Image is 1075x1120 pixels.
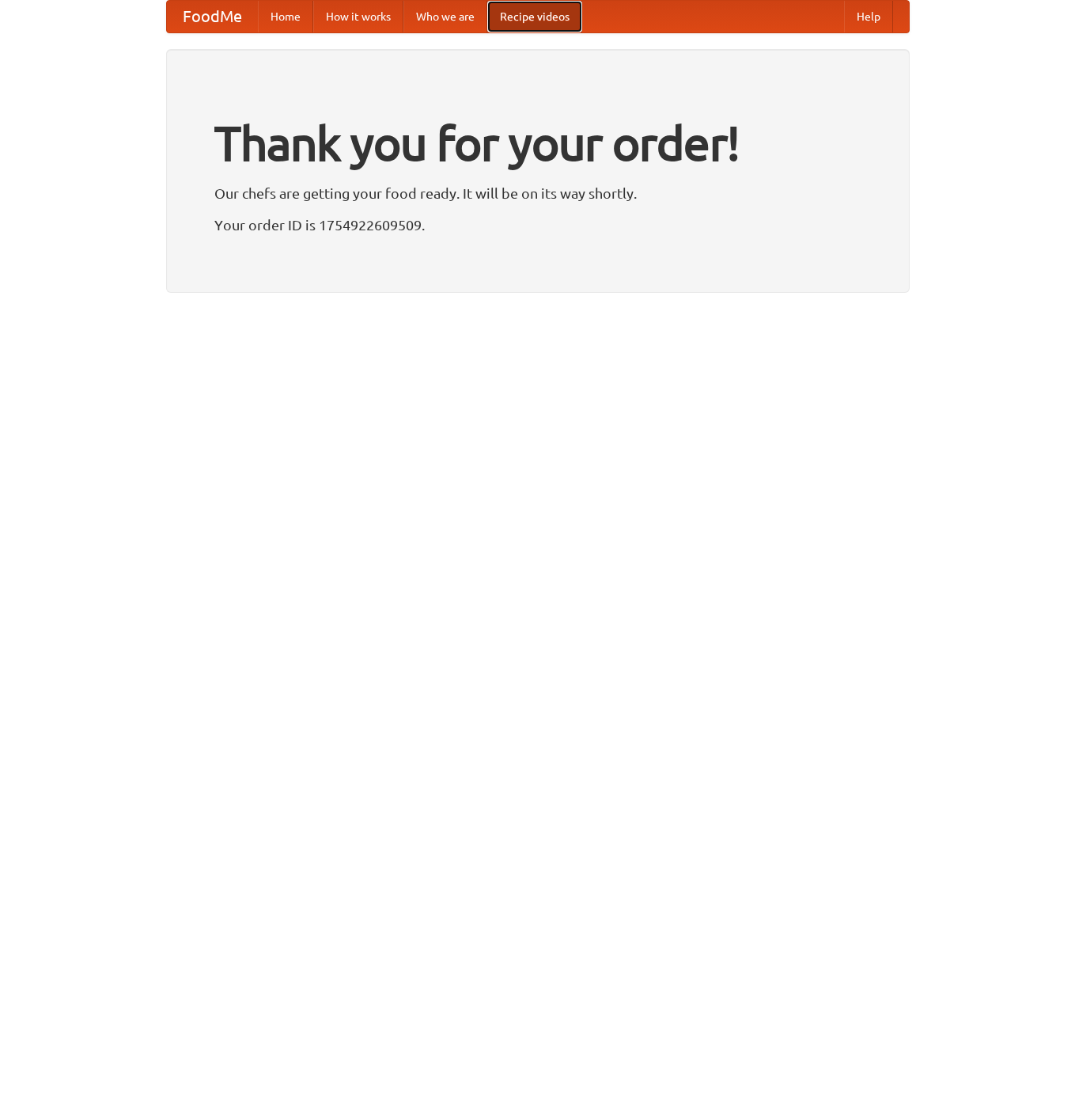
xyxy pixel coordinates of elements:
[258,1,313,32] a: Home
[313,1,403,32] a: How it works
[487,1,582,32] a: Recipe videos
[844,1,893,32] a: Help
[167,1,258,32] a: FoodMe
[214,105,861,181] h1: Thank you for your order!
[214,181,861,205] p: Our chefs are getting your food ready. It will be on its way shortly.
[403,1,487,32] a: Who we are
[214,213,861,237] p: Your order ID is 1754922609509.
